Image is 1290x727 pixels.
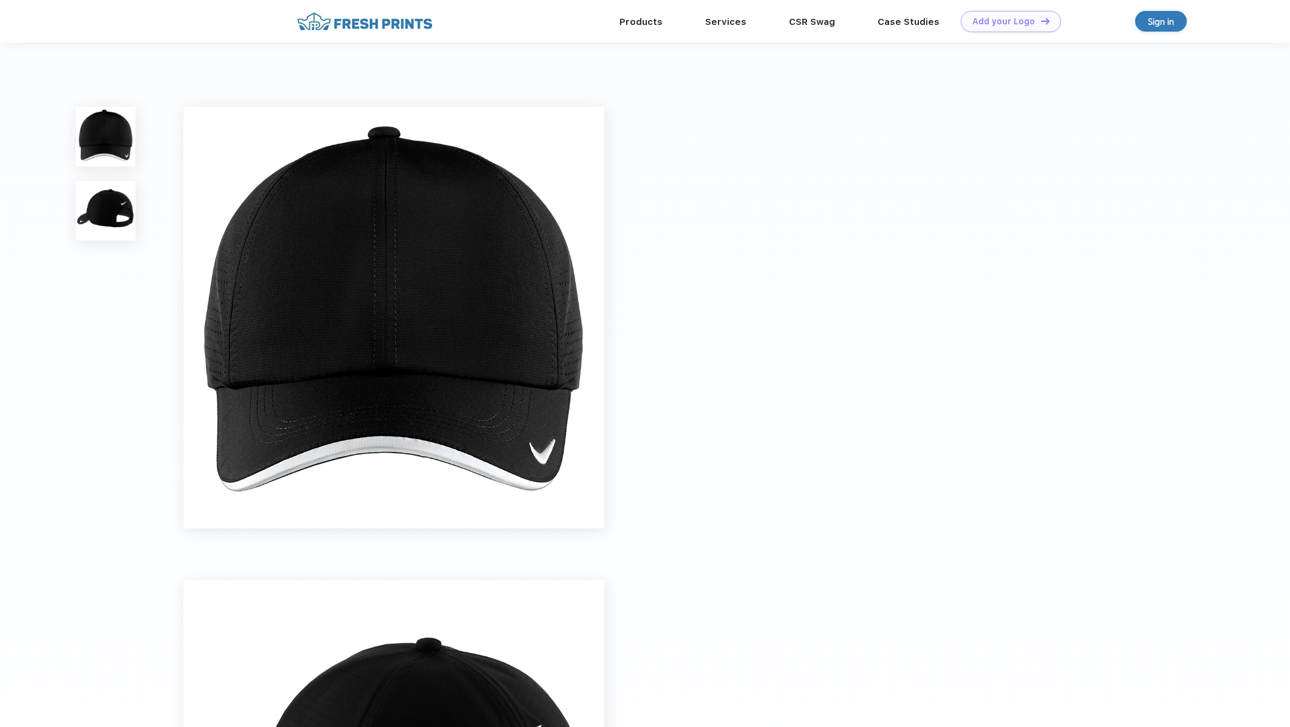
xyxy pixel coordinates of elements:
img: fo%20logo%202.webp [293,11,436,32]
a: Products [619,16,663,27]
a: Sign in [1135,11,1187,32]
div: Add your Logo [972,16,1035,27]
img: func=resize&h=100 [76,107,135,166]
div: Sign in [1148,15,1174,29]
img: func=resize&h=640 [183,107,604,528]
img: func=resize&h=100 [76,181,135,241]
img: DT [1041,18,1049,24]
